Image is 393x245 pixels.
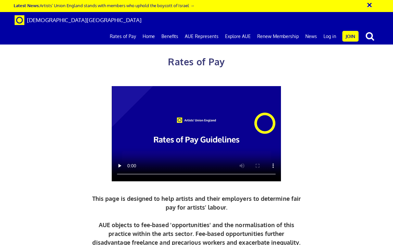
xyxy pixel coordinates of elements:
[254,28,302,45] a: Renew Membership
[158,28,182,45] a: Benefits
[302,28,320,45] a: News
[182,28,222,45] a: AUE Represents
[14,3,194,8] a: Latest News:Artists’ Union England stands with members who uphold the boycott of Israel →
[168,56,225,68] span: Rates of Pay
[139,28,158,45] a: Home
[342,31,359,42] a: Join
[14,3,40,8] strong: Latest News:
[360,29,380,43] button: search
[27,17,142,23] span: [DEMOGRAPHIC_DATA][GEOGRAPHIC_DATA]
[107,28,139,45] a: Rates of Pay
[10,12,146,28] a: Brand [DEMOGRAPHIC_DATA][GEOGRAPHIC_DATA]
[222,28,254,45] a: Explore AUE
[320,28,339,45] a: Log in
